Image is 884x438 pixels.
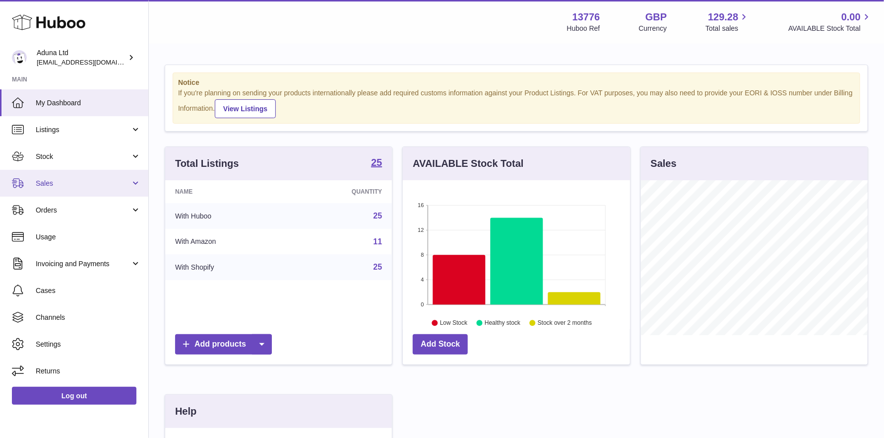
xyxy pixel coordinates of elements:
div: Currency [639,24,667,33]
strong: 13776 [572,10,600,24]
text: 4 [421,277,424,283]
th: Name [165,180,289,203]
h3: Sales [651,157,677,170]
span: Cases [36,286,141,295]
h3: Total Listings [175,157,239,170]
a: 25 [371,157,382,169]
a: Add products [175,334,272,355]
a: 11 [374,237,382,246]
text: 0 [421,301,424,307]
td: With Shopify [165,254,289,280]
div: Aduna Ltd [37,48,126,67]
text: 12 [418,227,424,233]
h3: Help [175,405,196,418]
span: Stock [36,152,130,161]
th: Quantity [289,180,392,203]
span: Orders [36,206,130,215]
span: 0.00 [841,10,861,24]
div: If you're planning on sending your products internationally please add required customs informati... [178,88,855,118]
span: Sales [36,179,130,188]
strong: 25 [371,157,382,167]
a: View Listings [215,99,276,118]
strong: Notice [178,78,855,87]
div: Huboo Ref [567,24,600,33]
text: Low Stock [440,319,468,326]
span: [EMAIL_ADDRESS][DOMAIN_NAME] [37,58,146,66]
td: With Huboo [165,203,289,229]
span: AVAILABLE Stock Total [788,24,872,33]
span: Usage [36,232,141,242]
a: Log out [12,387,136,405]
a: Add Stock [413,334,468,355]
span: Channels [36,313,141,322]
a: 25 [374,263,382,271]
text: Stock over 2 months [538,319,592,326]
span: Settings [36,340,141,349]
text: 16 [418,202,424,208]
text: Healthy stock [485,319,521,326]
strong: GBP [645,10,667,24]
span: Returns [36,366,141,376]
span: Total sales [705,24,750,33]
a: 129.28 Total sales [705,10,750,33]
span: My Dashboard [36,98,141,108]
span: Invoicing and Payments [36,259,130,269]
text: 8 [421,252,424,258]
a: 0.00 AVAILABLE Stock Total [788,10,872,33]
img: foyin.fagbemi@aduna.com [12,50,27,65]
td: With Amazon [165,229,289,255]
h3: AVAILABLE Stock Total [413,157,523,170]
span: Listings [36,125,130,135]
span: 129.28 [708,10,738,24]
a: 25 [374,212,382,220]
